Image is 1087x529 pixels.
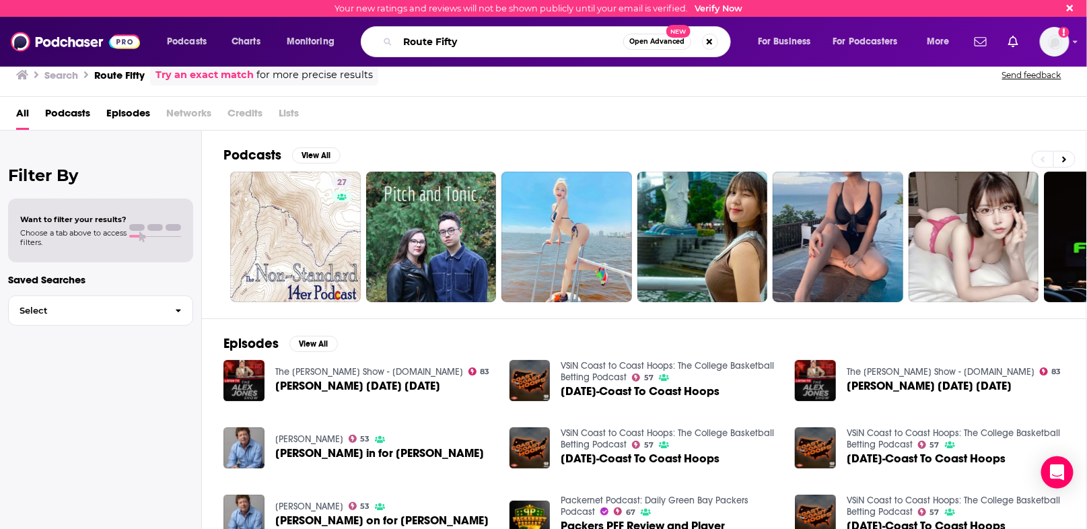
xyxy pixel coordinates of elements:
img: Kevin Gordon in for Brian Thomas [223,427,265,468]
span: Want to filter your results? [20,215,127,224]
span: 57 [644,375,654,381]
span: for more precise results [256,67,373,83]
a: Show notifications dropdown [969,30,992,53]
img: Alex Jones 2022-Sep-29 Thursday [795,360,836,401]
input: Search podcasts, credits, & more... [398,31,623,52]
a: VSiN Coast to Coast Hoops: The College Basketball Betting Podcast [561,360,774,383]
a: Alex Jones 2022-Sep-29 Thursday [847,380,1012,392]
button: open menu [277,31,352,52]
span: 53 [360,436,370,442]
span: For Podcasters [833,32,898,51]
a: 57 [918,441,940,449]
a: 57 [918,508,940,516]
span: Lists [279,102,299,130]
a: Kevin Gordon in for Brian Thomas [275,448,484,459]
span: More [927,32,950,51]
a: The Alex Jones Show - Infowars.com [847,366,1035,378]
a: Podcasts [45,102,90,130]
span: Monitoring [287,32,335,51]
img: Podchaser - Follow, Share and Rate Podcasts [11,29,140,55]
button: Show profile menu [1040,27,1070,57]
button: Open AdvancedNew [623,34,691,50]
a: 53 [349,502,370,510]
span: Open Advanced [629,38,685,45]
img: 2/4/23-Coast To Coast Hoops [795,427,836,468]
svg: Email not verified [1059,27,1070,38]
span: [DATE]-Coast To Coast Hoops [561,453,720,464]
span: [PERSON_NAME] [DATE] [DATE] [275,380,440,392]
button: Send feedback [998,69,1065,81]
button: open menu [748,31,828,52]
h3: Search [44,69,78,81]
a: 57 [632,441,654,449]
span: [DATE]-Coast To Coast Hoops [561,386,720,397]
a: VSiN Coast to Coast Hoops: The College Basketball Betting Podcast [847,495,1060,518]
button: View All [292,147,341,164]
h2: Episodes [223,335,279,352]
a: Alex Jones 2022-Oct-10 Monday [275,380,440,392]
span: Select [9,306,164,315]
a: Episodes [106,102,150,130]
a: Packernet Podcast: Daily Green Bay Packers Podcast [561,495,748,518]
button: open menu [917,31,967,52]
span: Networks [166,102,211,130]
a: 1/28/23-Coast To Coast Hoops [561,453,720,464]
span: [PERSON_NAME] [DATE] [DATE] [847,380,1012,392]
span: Charts [232,32,260,51]
span: 83 [480,369,489,375]
a: 2/25/23-Coast To Coast Hoops [561,386,720,397]
a: Try an exact match [155,67,254,83]
a: Charts [223,31,269,52]
button: open menu [157,31,224,52]
h2: Podcasts [223,147,281,164]
a: Brian Thomas [275,433,343,445]
a: All [16,102,29,130]
a: Show notifications dropdown [1003,30,1024,53]
div: Your new ratings and reviews will not be shown publicly until your email is verified. [335,3,742,13]
span: 27 [337,176,347,190]
a: 83 [468,367,490,376]
a: The Alex Jones Show - Infowars.com [275,366,463,378]
button: View All [289,336,338,352]
span: [PERSON_NAME] on for [PERSON_NAME] [275,515,489,526]
span: Choose a tab above to access filters. [20,228,127,247]
a: 57 [632,374,654,382]
img: Alex Jones 2022-Oct-10 Monday [223,360,265,401]
span: 67 [626,509,635,516]
span: Logged in as dresnic [1040,27,1070,57]
a: 53 [349,435,370,443]
img: 1/28/23-Coast To Coast Hoops [510,427,551,468]
img: User Profile [1040,27,1070,57]
span: 83 [1052,369,1061,375]
span: 57 [930,442,940,448]
span: Podcasts [167,32,207,51]
div: Open Intercom Messenger [1041,456,1074,489]
a: VSiN Coast to Coast Hoops: The College Basketball Betting Podcast [847,427,1060,450]
a: 83 [1040,367,1061,376]
span: New [666,25,691,38]
button: Select [8,295,193,326]
a: Kevin Gordon on for Brian Thomas [275,515,489,526]
a: 2/4/23-Coast To Coast Hoops [847,453,1006,464]
h3: Route Fifty [94,69,145,81]
p: Saved Searches [8,273,193,286]
img: 2/25/23-Coast To Coast Hoops [510,360,551,401]
button: open menu [825,31,917,52]
div: Search podcasts, credits, & more... [374,26,744,57]
span: 57 [644,442,654,448]
a: Brian Thomas [275,501,343,512]
a: Verify Now [695,3,742,13]
span: Credits [227,102,262,130]
a: 27 [332,177,352,188]
a: 27 [230,172,361,302]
